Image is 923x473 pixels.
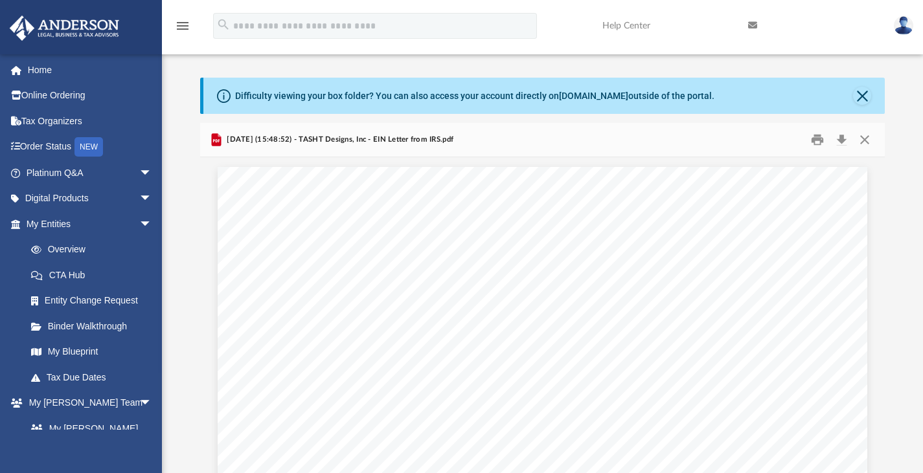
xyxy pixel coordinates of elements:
[224,134,453,146] span: [DATE] (15:48:52) - TASHT Designs, Inc - EIN Letter from IRS.pdf
[18,237,172,263] a: Overview
[18,313,172,339] a: Binder Walkthrough
[9,160,172,186] a: Platinum Q&Aarrow_drop_down
[18,415,159,457] a: My [PERSON_NAME] Team
[139,186,165,212] span: arrow_drop_down
[6,16,123,41] img: Anderson Advisors Platinum Portal
[804,129,830,149] button: Print
[139,211,165,237] span: arrow_drop_down
[175,25,190,34] a: menu
[139,390,165,417] span: arrow_drop_down
[74,137,103,157] div: NEW
[9,83,172,109] a: Online Ordering
[9,211,172,237] a: My Entitiesarrow_drop_down
[9,134,172,160] a: Order StatusNEW
[853,87,871,105] button: Close
[559,91,628,101] a: [DOMAIN_NAME]
[18,288,172,314] a: Entity Change Request
[216,17,231,32] i: search
[9,390,165,416] a: My [PERSON_NAME] Teamarrow_drop_down
[18,339,165,365] a: My Blueprint
[894,16,913,35] img: User Pic
[18,364,172,390] a: Tax Due Dates
[175,18,190,34] i: menu
[139,160,165,186] span: arrow_drop_down
[9,186,172,212] a: Digital Productsarrow_drop_down
[853,129,876,149] button: Close
[9,57,172,83] a: Home
[235,89,714,103] div: Difficulty viewing your box folder? You can also access your account directly on outside of the p...
[830,129,853,149] button: Download
[18,262,172,288] a: CTA Hub
[9,108,172,134] a: Tax Organizers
